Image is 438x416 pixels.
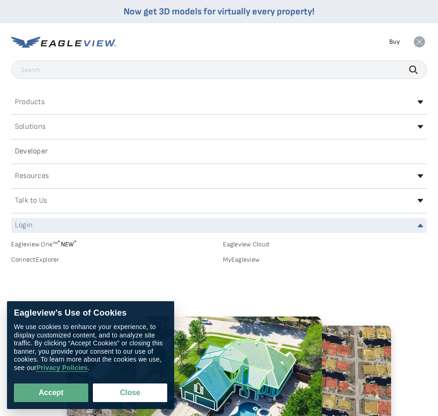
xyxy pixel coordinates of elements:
[58,240,77,248] span: NEW
[11,144,427,159] a: Developer
[223,256,427,264] a: MyEagleview
[389,38,400,46] a: Buy
[11,60,427,79] input: Search
[15,148,48,155] h2: Developer
[11,256,216,264] a: ConnectExplorer
[14,383,88,402] button: Accept
[14,308,167,318] div: Eagleview’s Use of Cookies
[124,6,314,17] a: Now get 3D models for virtually every property!
[15,99,45,106] h2: Products
[15,172,49,180] h2: Resources
[14,323,167,372] div: We use cookies to enhance your experience, to display customized content, and to analyze site tra...
[15,197,47,205] h2: Talk to Us
[15,222,33,229] h2: Login
[36,364,87,372] a: Privacy Policies
[93,383,167,402] button: Close
[15,123,46,131] h2: Solutions
[223,240,427,249] a: Eagleview Cloud
[11,238,216,248] a: Eagleview One™*NEW*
